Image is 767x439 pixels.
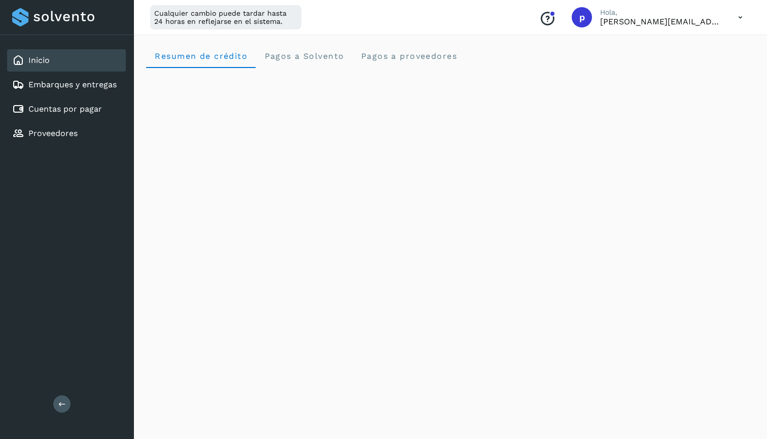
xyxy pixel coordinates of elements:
span: Pagos a proveedores [360,51,457,61]
div: Inicio [7,49,126,72]
div: Embarques y entregas [7,74,126,96]
a: Inicio [28,55,50,65]
p: pablo.marin@mensajeria-estrategias.com [600,17,722,26]
a: Embarques y entregas [28,80,117,89]
div: Cuentas por pagar [7,98,126,120]
a: Cuentas por pagar [28,104,102,114]
span: Pagos a Solvento [264,51,344,61]
a: Proveedores [28,128,78,138]
span: Resumen de crédito [154,51,248,61]
div: Proveedores [7,122,126,145]
div: Cualquier cambio puede tardar hasta 24 horas en reflejarse en el sistema. [150,5,301,29]
p: Hola, [600,8,722,17]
